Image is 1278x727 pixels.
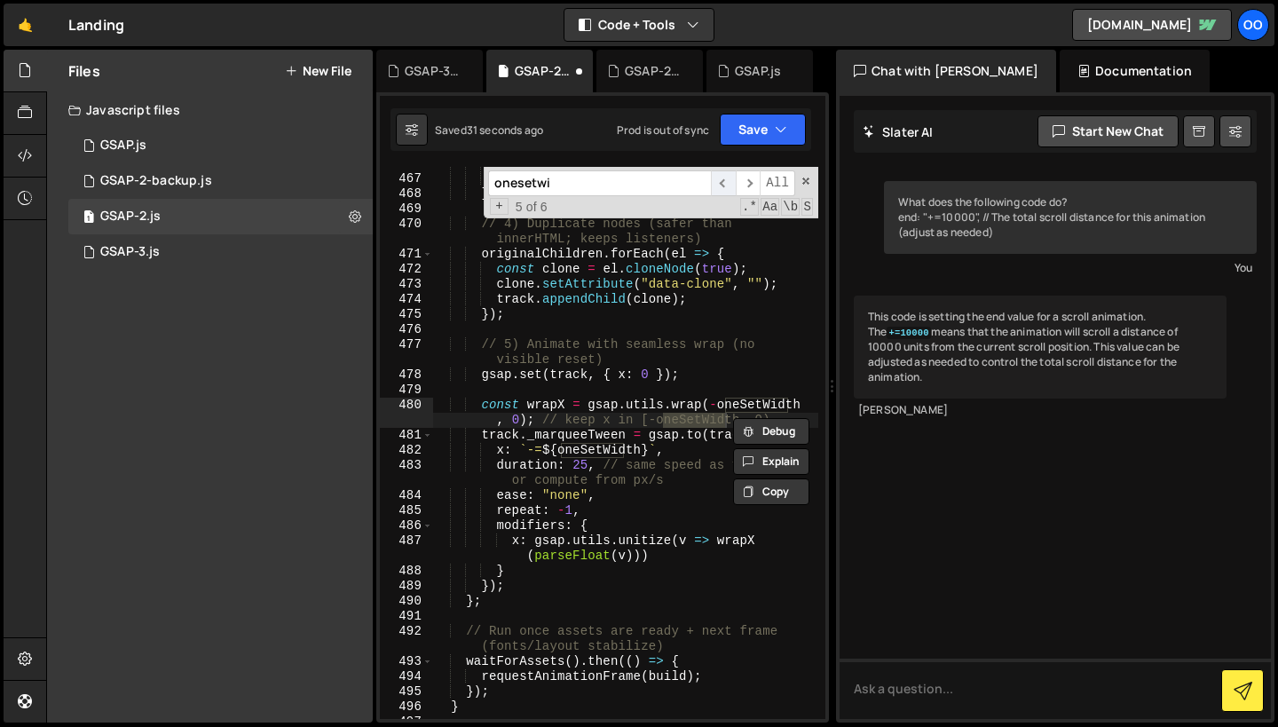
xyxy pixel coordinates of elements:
a: [DOMAIN_NAME] [1072,9,1232,41]
code: +=10000 [887,327,930,339]
div: 477 [380,337,433,367]
span: Whole Word Search [781,198,800,216]
div: 485 [380,503,433,518]
span: Search In Selection [801,198,813,216]
div: 484 [380,488,433,503]
div: 480 [380,398,433,428]
input: Search for [488,170,711,196]
span: ​ [711,170,736,196]
div: 473 [380,277,433,292]
button: Debug [733,418,809,445]
span: 5 of 6 [509,200,555,215]
div: 478 [380,367,433,383]
div: GSAP.js [735,62,781,80]
div: 475 [380,307,433,322]
div: 486 [380,518,433,533]
div: 488 [380,564,433,579]
div: GSAP-2-backup.js [625,62,682,80]
div: Documentation [1060,50,1210,92]
div: GSAP.js [100,138,146,154]
a: OO [1237,9,1269,41]
div: 489 [380,579,433,594]
div: This code is setting the end value for a scroll animation. The means that the animation will scro... [854,296,1227,399]
div: You [888,258,1252,277]
h2: Slater AI [863,123,934,140]
a: 🤙 [4,4,47,46]
div: Javascript files [47,92,373,128]
div: 479 [380,383,433,398]
div: GSAP-3.js [100,244,160,260]
div: 472 [380,262,433,277]
div: 495 [380,684,433,699]
span: Alt-Enter [760,170,795,196]
button: New File [285,64,351,78]
div: GSAP-2.js [100,209,161,225]
div: 492 [380,624,433,654]
div: Landing [68,14,124,36]
span: CaseSensitive Search [761,198,779,216]
div: 31 seconds ago [467,122,543,138]
div: 467 [380,171,433,186]
div: 470 [380,217,433,247]
div: 474 [380,292,433,307]
div: 476 [380,322,433,337]
div: 15183/40971.js [68,199,373,234]
div: 481 [380,428,433,443]
div: 493 [380,654,433,669]
div: 468 [380,186,433,202]
h2: Files [68,61,100,81]
div: Chat with [PERSON_NAME] [836,50,1056,92]
button: Save [720,114,806,146]
button: Code + Tools [564,9,714,41]
div: Saved [435,122,543,138]
button: Start new chat [1037,115,1179,147]
div: 15183/42435.js [68,163,373,199]
div: 491 [380,609,433,624]
div: 15183/41658.js [68,234,373,270]
div: 482 [380,443,433,458]
span: ​ [736,170,761,196]
div: GSAP-2.js [515,62,572,80]
span: 1 [83,211,94,225]
div: What does the following code do? end: "+=10000", // The total scroll distance for this animation ... [884,181,1257,254]
div: 496 [380,699,433,715]
div: New File [827,62,902,80]
div: GSAP-2-backup.js [100,173,212,189]
div: 494 [380,669,433,684]
div: Prod is out of sync [617,122,709,138]
div: GSAP-3.js [405,62,461,80]
div: 471 [380,247,433,262]
div: 483 [380,458,433,488]
div: 469 [380,202,433,217]
div: 487 [380,533,433,564]
span: RegExp Search [740,198,759,216]
button: Explain [733,448,809,475]
button: Copy [733,478,809,505]
div: 490 [380,594,433,609]
div: 15183/39805.js [68,128,373,163]
span: Toggle Replace mode [490,198,509,215]
div: [PERSON_NAME] [858,403,1222,418]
